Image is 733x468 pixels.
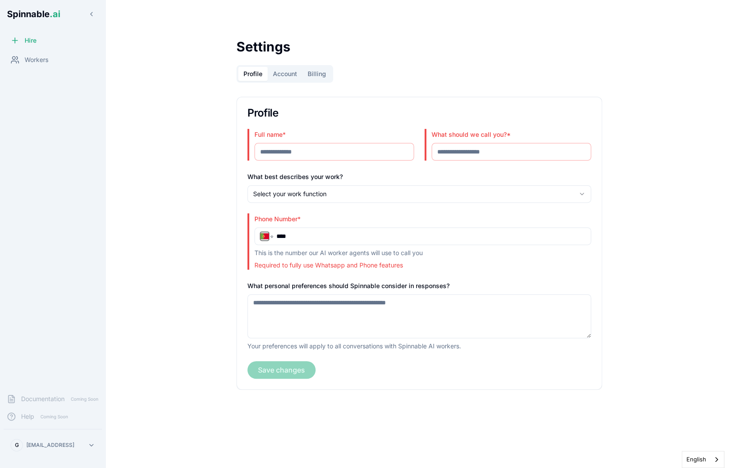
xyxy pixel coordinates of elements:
[254,131,286,138] label: Full name
[247,108,591,118] h3: Profile
[26,442,74,449] p: [EMAIL_ADDRESS]
[682,451,724,468] a: English
[432,131,511,138] label: What should we call you?
[254,249,591,257] p: This is the number our AI worker agents will use to call you
[238,67,268,81] button: Profile
[302,67,331,81] button: Billing
[25,36,36,45] span: Hire
[247,342,591,351] p: Your preferences will apply to all conversations with Spinnable AI workers.
[682,451,724,468] div: Language
[236,39,602,55] h1: Settings
[7,436,98,454] button: G[EMAIL_ADDRESS]
[38,413,71,421] span: Coming Soon
[254,261,591,270] p: Required to fully use Whatsapp and Phone features
[7,9,60,19] span: Spinnable
[21,412,34,421] span: Help
[15,442,19,449] span: G
[68,395,101,403] span: Coming Soon
[247,173,343,180] label: What best describes your work?
[21,395,65,403] span: Documentation
[268,67,302,81] button: Account
[25,55,48,64] span: Workers
[682,451,724,468] aside: Language selected: English
[254,215,301,223] label: Phone Number
[247,282,450,289] label: What personal preferences should Spinnable consider in responses?
[50,9,60,19] span: .ai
